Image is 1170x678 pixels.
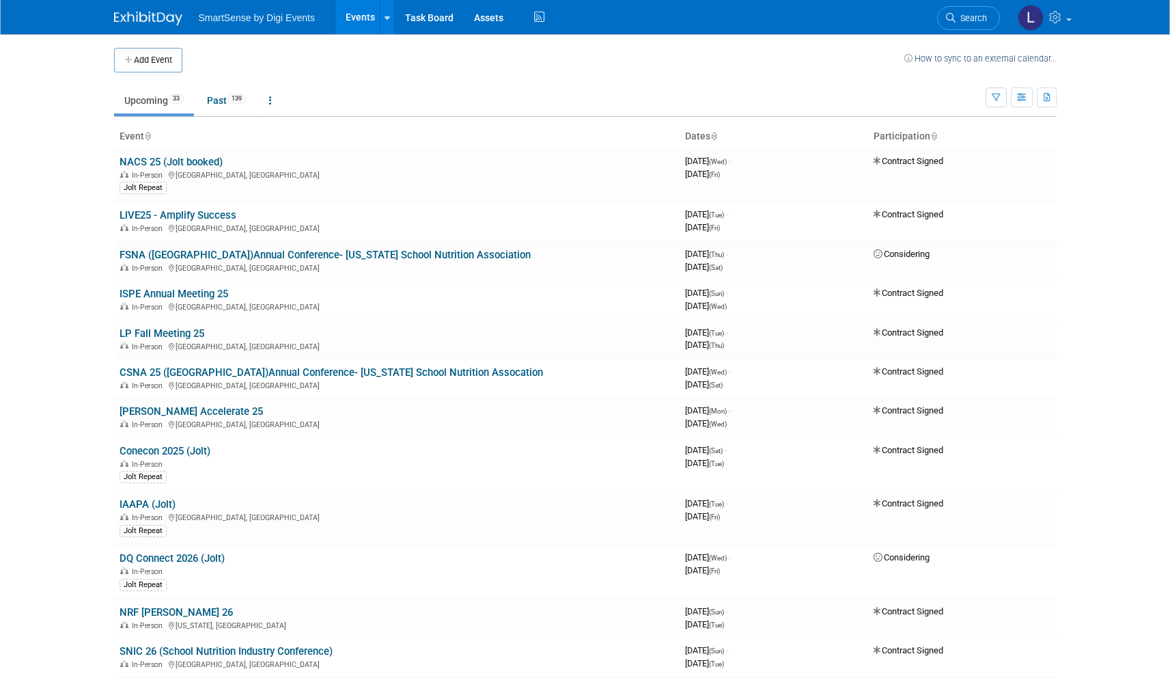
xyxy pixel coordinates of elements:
[120,303,128,310] img: In-Person Event
[726,288,728,298] span: -
[874,552,930,562] span: Considering
[709,368,727,376] span: (Wed)
[709,290,724,297] span: (Sun)
[868,125,1057,148] th: Participation
[120,379,674,390] div: [GEOGRAPHIC_DATA], [GEOGRAPHIC_DATA]
[120,209,236,221] a: LIVE25 - Amplify Success
[120,342,128,349] img: In-Person Event
[874,249,930,259] span: Considering
[709,647,724,655] span: (Sun)
[199,12,315,23] span: SmartSense by Digi Events
[709,211,724,219] span: (Tue)
[726,209,728,219] span: -
[197,87,256,113] a: Past139
[709,342,724,349] span: (Thu)
[114,12,182,25] img: ExhibitDay
[685,379,723,390] span: [DATE]
[874,445,943,455] span: Contract Signed
[132,460,167,469] span: In-Person
[120,405,263,418] a: [PERSON_NAME] Accelerate 25
[685,445,727,455] span: [DATE]
[709,621,724,629] span: (Tue)
[709,554,727,562] span: (Wed)
[120,660,128,667] img: In-Person Event
[132,264,167,273] span: In-Person
[930,131,937,141] a: Sort by Participation Type
[709,660,724,668] span: (Tue)
[729,552,731,562] span: -
[709,251,724,258] span: (Thu)
[709,513,720,521] span: (Fri)
[120,264,128,271] img: In-Person Event
[227,94,246,104] span: 139
[120,327,204,340] a: LP Fall Meeting 25
[114,87,194,113] a: Upcoming33
[874,288,943,298] span: Contract Signed
[120,182,167,194] div: Jolt Repeat
[685,458,724,468] span: [DATE]
[709,500,724,508] span: (Tue)
[120,288,228,300] a: ISPE Annual Meeting 25
[120,301,674,312] div: [GEOGRAPHIC_DATA], [GEOGRAPHIC_DATA]
[120,621,128,628] img: In-Person Event
[120,567,128,574] img: In-Person Event
[132,224,167,233] span: In-Person
[120,619,674,630] div: [US_STATE], [GEOGRAPHIC_DATA]
[120,645,333,657] a: SNIC 26 (School Nutrition Industry Conference)
[709,264,723,271] span: (Sat)
[685,606,728,616] span: [DATE]
[680,125,868,148] th: Dates
[726,645,728,655] span: -
[709,567,720,575] span: (Fri)
[729,156,731,166] span: -
[120,471,167,483] div: Jolt Repeat
[120,498,176,511] a: IAAPA (Jolt)
[685,209,728,219] span: [DATE]
[685,156,731,166] span: [DATE]
[685,301,727,311] span: [DATE]
[169,94,184,104] span: 33
[132,513,167,522] span: In-Person
[685,262,723,272] span: [DATE]
[685,340,724,350] span: [DATE]
[685,552,731,562] span: [DATE]
[709,608,724,616] span: (Sun)
[120,418,674,429] div: [GEOGRAPHIC_DATA], [GEOGRAPHIC_DATA]
[710,131,717,141] a: Sort by Start Date
[120,381,128,388] img: In-Person Event
[120,156,223,168] a: NACS 25 (Jolt booked)
[132,303,167,312] span: In-Person
[120,658,674,669] div: [GEOGRAPHIC_DATA], [GEOGRAPHIC_DATA]
[120,606,233,619] a: NRF [PERSON_NAME] 26
[709,171,720,178] span: (Fri)
[709,158,727,165] span: (Wed)
[120,224,128,231] img: In-Person Event
[725,445,727,455] span: -
[874,405,943,416] span: Contract Signed
[120,262,674,273] div: [GEOGRAPHIC_DATA], [GEOGRAPHIC_DATA]
[726,327,728,338] span: -
[114,125,680,148] th: Event
[956,13,987,23] span: Search
[120,525,167,537] div: Jolt Repeat
[709,224,720,232] span: (Fri)
[114,48,182,72] button: Add Event
[120,579,167,591] div: Jolt Repeat
[120,222,674,233] div: [GEOGRAPHIC_DATA], [GEOGRAPHIC_DATA]
[132,381,167,390] span: In-Person
[132,171,167,180] span: In-Person
[874,606,943,616] span: Contract Signed
[132,660,167,669] span: In-Person
[132,420,167,429] span: In-Person
[709,420,727,428] span: (Wed)
[132,621,167,630] span: In-Person
[120,340,674,351] div: [GEOGRAPHIC_DATA], [GEOGRAPHIC_DATA]
[685,327,728,338] span: [DATE]
[726,606,728,616] span: -
[120,552,225,565] a: DQ Connect 2026 (Jolt)
[685,498,728,508] span: [DATE]
[120,169,674,180] div: [GEOGRAPHIC_DATA], [GEOGRAPHIC_DATA]
[120,513,128,520] img: In-Person Event
[685,645,728,655] span: [DATE]
[937,6,1000,30] a: Search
